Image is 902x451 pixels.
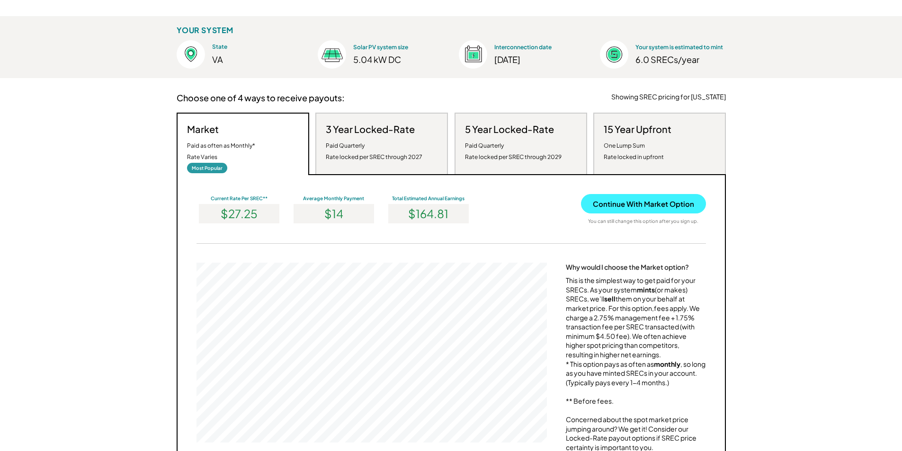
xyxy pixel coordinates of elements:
[291,195,376,202] div: Average Monthly Payment
[600,40,628,69] img: Estimated%403x.png
[326,140,422,163] div: Paid Quarterly Rate locked per SREC through 2027
[177,92,345,103] h3: Choose one of 4 ways to receive payouts:
[494,54,577,65] div: [DATE]
[294,204,374,223] div: $14
[177,40,205,69] img: Location%403x.png
[654,304,687,312] a: fees apply
[187,123,219,135] h3: Market
[611,92,726,102] div: Showing SREC pricing for [US_STATE]
[566,263,689,271] div: Why would I choose the Market option?
[581,194,706,213] button: Continue With Market Option
[318,40,346,69] img: Size%403x.png
[465,123,554,135] h3: 5 Year Locked-Rate
[353,44,436,52] div: Solar PV system size
[187,163,227,173] div: Most Popular
[604,294,616,303] strong: sell
[604,140,664,163] div: One Lump Sum Rate locked in upfront
[199,204,279,223] div: $27.25
[212,43,295,51] div: State
[494,44,577,52] div: Interconnection date
[635,54,725,65] div: 6.0 SRECs/year
[635,44,723,52] div: Your system is estimated to mint
[465,140,562,163] div: Paid Quarterly Rate locked per SREC through 2029
[604,123,671,135] h3: 15 Year Upfront
[326,123,415,135] h3: 3 Year Locked-Rate
[177,26,234,35] div: YOUR SYSTEM
[637,285,655,294] strong: mints
[588,218,698,224] div: You can still change this option after you sign up.
[196,195,282,202] div: Current Rate Per SREC**
[459,40,487,69] img: Interconnection%403x.png
[353,54,436,65] div: 5.04 kW DC
[386,195,471,202] div: Total Estimated Annual Earnings
[388,204,469,223] div: $164.81
[654,360,680,368] strong: monthly
[212,53,295,65] div: VA
[187,140,255,163] div: Paid as often as Monthly* Rate Varies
